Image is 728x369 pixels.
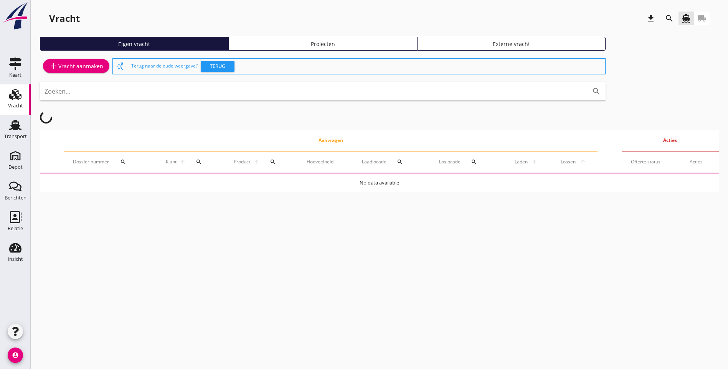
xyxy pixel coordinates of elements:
img: logo-small.a267ee39.svg [2,2,29,30]
i: add [49,61,58,71]
div: Acties [690,158,710,165]
i: search [120,159,126,165]
div: Projecten [232,40,413,48]
div: Inzicht [8,257,23,262]
div: Dossier nummer [73,153,145,171]
span: Laden [512,158,530,165]
div: Depot [8,165,23,170]
i: local_shipping [697,14,707,23]
i: download [646,14,655,23]
i: search [196,159,202,165]
div: Kaart [9,72,21,77]
div: Laadlocatie [362,153,421,171]
div: Relatie [8,226,23,231]
div: Transport [4,134,27,139]
i: directions_boat [682,14,691,23]
a: Projecten [228,37,417,51]
i: arrow_upward [530,159,540,165]
a: Eigen vracht [40,37,228,51]
i: search [665,14,674,23]
div: Vracht aanmaken [49,61,103,71]
i: arrow_upward [252,159,261,165]
i: search [471,159,477,165]
i: account_circle [8,348,23,363]
i: search [592,87,601,96]
th: Aanvragen [64,130,598,151]
div: Vracht [8,103,23,108]
div: Vracht [49,12,80,25]
a: Externe vracht [417,37,606,51]
i: search [397,159,403,165]
a: Vracht aanmaken [43,59,109,73]
span: Lossen [558,158,578,165]
div: Hoeveelheid [307,158,343,165]
i: switch_access_shortcut [116,62,125,71]
i: arrow_upward [178,159,187,165]
input: Zoeken... [45,85,579,97]
td: No data available [40,174,719,192]
div: Loslocatie [439,153,494,171]
div: Terug naar de oude weergave? [131,59,602,74]
button: Terug [201,61,234,72]
div: Berichten [5,195,26,200]
div: Terug [204,63,231,70]
div: Offerte status [631,158,671,165]
i: arrow_upward [578,159,589,165]
span: Product [232,158,252,165]
div: Externe vracht [421,40,602,48]
span: Klant [164,158,178,165]
th: Acties [622,130,719,151]
div: Eigen vracht [43,40,225,48]
i: search [270,159,276,165]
